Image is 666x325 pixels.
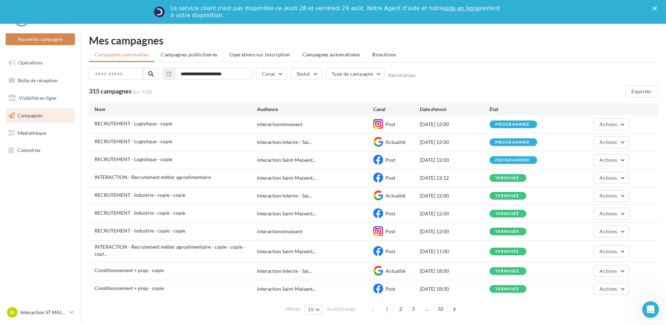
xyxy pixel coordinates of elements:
[495,122,530,127] div: programmée
[326,306,355,312] span: résultats/page
[386,286,395,292] span: Post
[4,143,76,158] a: Calendrier
[4,55,76,70] a: Opérations
[18,147,41,153] span: Calendrier
[257,248,316,255] span: Interaction Saint-Maixent...
[599,175,617,181] span: Actions
[642,301,659,318] iframe: Intercom live chat
[257,121,303,128] div: interactionstmaixent
[421,303,432,314] span: ...
[420,174,490,181] div: [DATE] 12:12
[386,121,395,127] span: Post
[420,285,490,292] div: [DATE] 18:00
[95,228,185,234] span: RECRUTEMENT - Industrie - copie - copie
[18,130,46,136] span: Médiathèque
[599,121,617,127] span: Actions
[594,265,629,277] button: Actions
[495,212,520,216] div: terminée
[95,106,257,113] div: Nom
[4,73,76,88] a: Boîte de réception
[18,77,58,83] span: Boîte de réception
[381,303,393,314] span: 1
[444,5,480,12] a: aide en ligne
[599,228,617,234] span: Actions
[594,118,629,130] button: Actions
[256,68,287,80] button: Canal
[257,174,316,181] span: Interaction Saint-Maixent...
[420,106,490,113] div: Date d'envoi
[4,108,76,123] a: Campagnes
[495,194,520,198] div: terminée
[229,51,290,57] span: Operations sur inscription
[95,210,185,216] span: RECRUTEMENT - Industrie - copie - copie
[495,269,520,274] div: terminée
[599,210,617,216] span: Actions
[95,285,164,291] span: Conditionnement + prep - copie
[18,60,43,65] span: Opérations
[171,5,501,19] div: Le service client n'est pas disponible ce jeudi 28 et vendredi 29 août. Notre Agent d'aide et not...
[420,210,490,217] div: [DATE] 12:00
[420,248,490,255] div: [DATE] 11:00
[420,157,490,164] div: [DATE] 12:00
[89,35,658,46] div: Mes campagnes
[386,268,405,274] span: Actualité
[95,192,185,198] span: RECRUTEMENT - Industrie - copie - copie
[257,285,316,292] span: Interaction Saint-Maixent...
[95,244,245,257] span: INTERACTION - Recrutement métier agroalimentaire - copie - copie - copie - copie
[386,139,405,145] span: Actualité
[386,210,395,216] span: Post
[305,305,322,314] button: 10
[95,174,211,180] span: INTERACTION - Recrutement métier agroalimentaire
[386,248,395,254] span: Post
[386,228,395,234] span: Post
[257,228,303,235] div: interactionstmaixent
[161,51,217,57] span: Campagnes publicitaires
[495,229,520,234] div: terminée
[594,136,629,148] button: Actions
[257,157,316,164] span: Interaction Saint-Maixent...
[291,68,322,80] button: Statut
[285,306,301,312] span: Afficher
[420,192,490,199] div: [DATE] 12:00
[386,193,405,199] span: Actualité
[326,68,385,80] button: Type de campagne
[599,193,617,199] span: Actions
[95,120,172,126] span: RECRUTEMENT - Logistique - copie
[594,172,629,184] button: Actions
[435,303,446,314] span: 32
[420,228,490,235] div: [DATE] 12:00
[408,303,419,314] span: 3
[495,249,520,254] div: terminée
[386,157,395,163] span: Post
[133,88,152,95] span: (sur 618)
[495,287,520,291] div: terminée
[4,91,76,105] a: Visibilité en ligne
[594,208,629,220] button: Actions
[653,6,660,11] div: Fermer
[599,248,617,254] span: Actions
[257,192,312,199] span: Interaction Interim - Sai...
[308,307,314,312] span: 10
[6,33,75,45] button: Nouvelle campagne
[388,72,416,78] button: Réinitialiser
[625,85,658,97] button: Exporter
[20,309,67,316] p: Interaction ST MAIXENT
[599,268,617,274] span: Actions
[495,140,530,145] div: programmée
[6,306,75,319] a: IS Interaction ST MAIXENT
[420,121,490,128] div: [DATE] 12:00
[19,95,56,101] span: Visibilité en ligne
[372,51,396,57] span: Brouillons
[594,226,629,237] button: Actions
[95,156,172,162] span: RECRUTEMENT - Logistique - copie
[154,6,165,18] img: Profile image for Service-Client
[594,190,629,202] button: Actions
[386,175,395,181] span: Post
[18,112,43,118] span: Campagnes
[495,176,520,180] div: terminée
[373,106,420,113] div: Canal
[95,138,172,144] span: RECRUTEMENT - Logistique - copie
[395,303,406,314] span: 2
[257,210,316,217] span: Interaction Saint-Maixent...
[10,309,14,316] span: IS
